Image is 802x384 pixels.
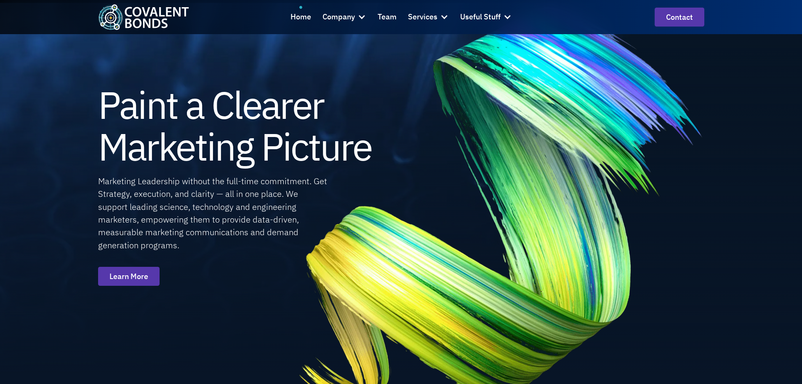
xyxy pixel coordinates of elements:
div: Team [378,11,397,23]
a: Home [290,6,311,29]
div: Home [290,11,311,23]
a: Team [378,6,397,29]
div: Company [322,6,366,29]
div: Services [408,6,449,29]
div: Useful Stuff [460,11,501,23]
h1: Paint a Clearer Marketing Picture [98,84,372,167]
div: Useful Stuff [460,6,512,29]
div: Services [408,11,437,23]
a: contact [655,8,704,27]
img: Covalent Bonds White / Teal Logo [98,4,189,30]
a: home [98,4,189,30]
a: Learn More [98,267,160,286]
div: Company [322,11,355,23]
div: Marketing Leadership without the full-time commitment. Get Strategy, execution, and clarity — all... [98,175,328,252]
iframe: Chat Widget [676,293,802,384]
